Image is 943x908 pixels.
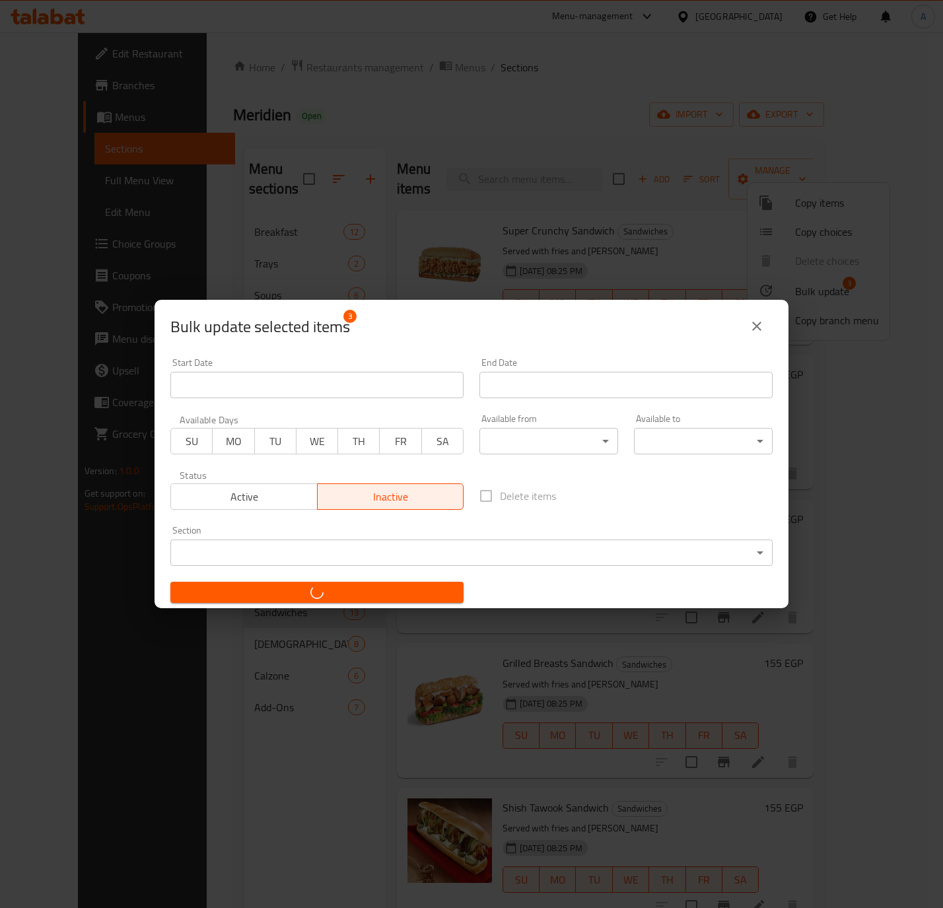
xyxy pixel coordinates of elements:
span: TU [260,432,291,451]
span: Selected items count [170,316,350,337]
span: TH [343,432,374,451]
span: Delete items [500,488,556,504]
button: SA [421,428,464,454]
span: 3 [343,310,357,323]
button: MO [212,428,254,454]
span: Inactive [323,487,459,506]
span: WE [302,432,333,451]
span: SA [427,432,458,451]
span: SU [176,432,207,451]
button: Inactive [317,483,464,510]
button: WE [296,428,338,454]
button: Active [170,483,318,510]
span: Active [176,487,312,506]
span: MO [218,432,249,451]
button: TH [337,428,380,454]
button: FR [379,428,421,454]
span: FR [385,432,416,451]
button: SU [170,428,213,454]
div: ​ [634,428,773,454]
div: ​ [479,428,618,454]
button: TU [254,428,297,454]
button: close [741,310,773,342]
div: ​ [170,540,773,566]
